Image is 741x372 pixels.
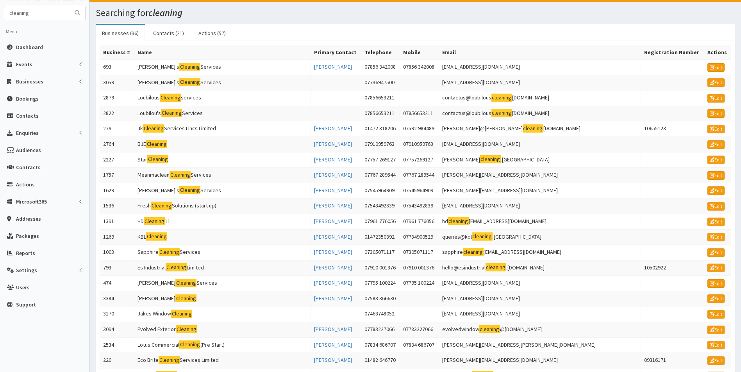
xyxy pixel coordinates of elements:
td: 3170 [100,306,134,322]
mark: Cleaning [160,94,181,102]
td: 1629 [100,183,134,198]
td: 07305071117 [361,245,400,260]
mark: Cleaning [179,186,200,194]
td: contactus@loubilous [DOMAIN_NAME] [439,90,641,106]
td: [EMAIL_ADDRESS][DOMAIN_NAME] [439,291,641,306]
td: [EMAIL_ADDRESS][DOMAIN_NAME] [439,276,641,291]
td: 07757269127 [400,152,439,168]
a: Edit [707,94,725,103]
td: 07463748052 [361,306,400,322]
mark: Cleaning [179,78,200,86]
span: Support [16,301,36,308]
a: [PERSON_NAME] [314,202,352,209]
td: 07592 984489 [400,121,439,137]
mark: cleaning [480,155,501,163]
th: Telephone [361,45,400,59]
a: Edit [707,233,725,241]
mark: Cleaning [179,63,200,71]
a: [PERSON_NAME] [314,218,352,225]
td: 01482 646770 [361,353,400,368]
td: 07305071117 [400,245,439,260]
mark: Cleaning [151,202,172,210]
td: Loubilou's Services [134,106,311,121]
td: 279 [100,121,134,137]
td: 10502922 [641,260,704,276]
th: Primary Contact [311,45,361,59]
span: Users [16,284,30,291]
td: contactus@loubilous [DOMAIN_NAME] [439,106,641,121]
span: Addresses [16,215,41,222]
td: Meanmaclean Services [134,168,311,183]
mark: cleaning [491,109,512,117]
td: [PERSON_NAME]'s Services [134,59,311,75]
td: Es Industrial Limited [134,260,311,276]
a: Edit [707,341,725,349]
td: evolvedwindow @[DOMAIN_NAME] [439,322,641,338]
td: [PERSON_NAME][EMAIL_ADDRESS][DOMAIN_NAME] [439,168,641,183]
td: 07543492839 [400,198,439,214]
td: 474 [100,276,134,291]
td: 07856653211 [361,106,400,121]
a: Edit [707,63,725,72]
mark: Cleaning [147,155,168,163]
a: Edit [707,218,725,226]
th: Mobile [400,45,439,59]
td: hd [EMAIL_ADDRESS][DOMAIN_NAME] [439,214,641,229]
mark: cleaning [479,325,500,333]
a: Edit [707,109,725,118]
a: Edit [707,326,725,334]
span: Contracts [16,164,41,171]
td: 07910 001376 [361,260,400,276]
a: Contacts (21) [147,25,190,41]
td: 07910959763 [400,136,439,152]
td: [EMAIL_ADDRESS][DOMAIN_NAME] [439,136,641,152]
mark: Cleaning [171,310,192,318]
mark: cleaning [491,94,512,102]
td: 07910 001376 [400,260,439,276]
a: [PERSON_NAME] [314,187,352,194]
td: [PERSON_NAME][EMAIL_ADDRESS][DOMAIN_NAME] [439,183,641,198]
td: 3059 [100,75,134,90]
td: 07961 776056 [400,214,439,229]
a: Edit [707,279,725,288]
span: Contacts [16,112,39,119]
mark: Cleaning [175,279,196,287]
a: Edit [707,140,725,149]
td: 07783227066 [400,322,439,338]
td: Eco Brite Services Limited [134,353,311,368]
td: queries@kbl .[GEOGRAPHIC_DATA] [439,229,641,245]
mark: Cleaning [166,263,187,271]
td: hello@esindustrial .[DOMAIN_NAME] [439,260,641,276]
td: 07583 366630 [361,291,400,306]
i: cleaning [148,7,182,19]
mark: Cleaning [176,325,197,333]
td: 2822 [100,106,134,121]
td: 3094 [100,322,134,338]
td: 07757 269127 [361,152,400,168]
td: Loubilous services [134,90,311,106]
a: [PERSON_NAME] [314,264,352,271]
td: HD 11 [134,214,311,229]
a: [PERSON_NAME] [314,63,352,70]
td: 1003 [100,245,134,260]
td: 09316171 [641,353,704,368]
span: Reports [16,250,35,257]
mark: Cleaning [161,109,182,117]
mark: Cleaning [159,248,180,256]
span: Actions [16,181,35,188]
td: 2764 [100,136,134,152]
td: 07856653211 [400,106,439,121]
td: 07545964909 [400,183,439,198]
td: 07910959763 [361,136,400,152]
td: 2879 [100,90,134,106]
mark: Cleaning [175,294,196,303]
td: 3384 [100,291,134,306]
mark: Cleaning [146,140,167,148]
span: Enquiries [16,129,39,136]
td: 693 [100,59,134,75]
span: Events [16,61,32,68]
td: [PERSON_NAME] .[GEOGRAPHIC_DATA] [439,152,641,168]
td: KBL [134,229,311,245]
a: [PERSON_NAME] [314,295,352,302]
h1: Searching for [96,8,735,18]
